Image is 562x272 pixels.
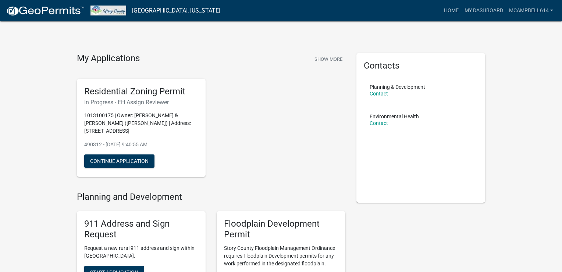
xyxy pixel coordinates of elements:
[90,6,126,15] img: Story County, Iowa
[370,84,425,90] p: Planning & Development
[370,120,388,126] a: Contact
[84,244,198,260] p: Request a new rural 911 address and sign within [GEOGRAPHIC_DATA].
[441,4,462,18] a: Home
[84,86,198,97] h5: Residential Zoning Permit
[224,244,338,268] p: Story County Floodplain Management Ordinance requires Floodplain Development permits for any work...
[370,91,388,97] a: Contact
[77,192,345,202] h4: Planning and Development
[84,219,198,240] h5: 911 Address and Sign Request
[312,53,345,65] button: Show More
[84,99,198,106] h6: In Progress - EH Assign Reviewer
[224,219,338,240] h5: Floodplain Development Permit
[84,112,198,135] p: 1013100175 | Owner: [PERSON_NAME] & [PERSON_NAME] ([PERSON_NAME]) | Address: [STREET_ADDRESS]
[462,4,506,18] a: My Dashboard
[506,4,556,18] a: mcampbell614
[132,4,220,17] a: [GEOGRAPHIC_DATA], [US_STATE]
[84,141,198,149] p: 490312 - [DATE] 9:40:55 AM
[84,154,154,168] button: Continue Application
[370,114,419,119] p: Environmental Health
[77,53,140,64] h4: My Applications
[364,60,478,71] h5: Contacts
